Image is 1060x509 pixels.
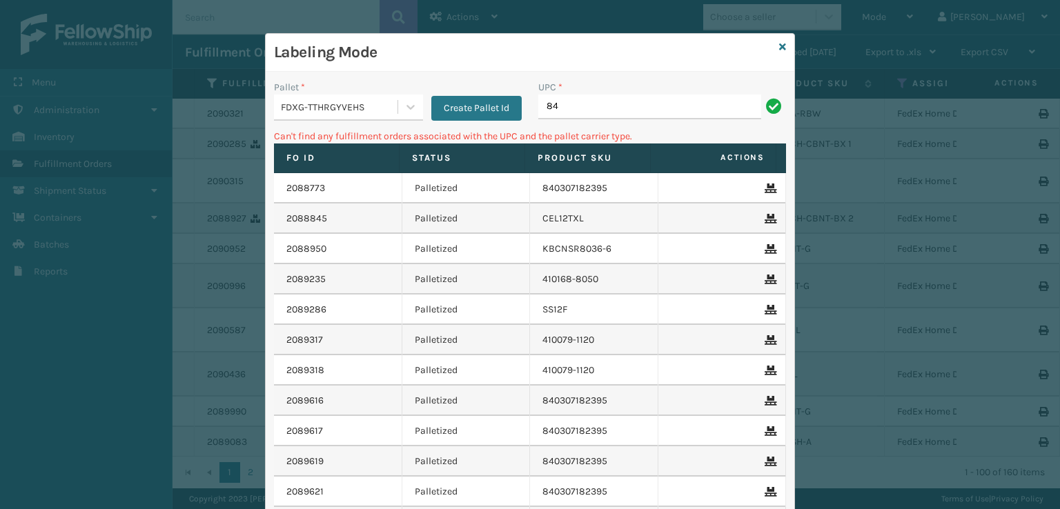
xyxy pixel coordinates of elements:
[530,234,658,264] td: KBCNSR8036-6
[286,212,327,226] a: 2088845
[274,80,305,94] label: Pallet
[412,152,512,164] label: Status
[402,234,531,264] td: Palletized
[530,416,658,446] td: 840307182395
[402,355,531,386] td: Palletized
[655,146,773,169] span: Actions
[538,152,638,164] label: Product SKU
[286,333,323,347] a: 2089317
[530,355,658,386] td: 410079-1120
[281,100,399,114] div: FDXG-TTHRGYVEHS
[402,203,531,234] td: Palletized
[765,335,773,345] i: Remove From Pallet
[286,303,326,317] a: 2089286
[530,477,658,507] td: 840307182395
[402,477,531,507] td: Palletized
[286,152,386,164] label: Fo Id
[286,272,326,286] a: 2089235
[402,386,531,416] td: Palletized
[530,295,658,325] td: SS12F
[402,264,531,295] td: Palletized
[765,366,773,375] i: Remove From Pallet
[286,181,325,195] a: 2088773
[765,396,773,406] i: Remove From Pallet
[530,173,658,203] td: 840307182395
[402,173,531,203] td: Palletized
[274,42,774,63] h3: Labeling Mode
[765,275,773,284] i: Remove From Pallet
[530,325,658,355] td: 410079-1120
[530,264,658,295] td: 410168-8050
[286,424,323,438] a: 2089617
[765,487,773,497] i: Remove From Pallet
[286,455,324,468] a: 2089619
[402,325,531,355] td: Palletized
[765,305,773,315] i: Remove From Pallet
[402,446,531,477] td: Palletized
[402,295,531,325] td: Palletized
[431,96,522,121] button: Create Pallet Id
[286,394,324,408] a: 2089616
[530,386,658,416] td: 840307182395
[274,129,786,143] p: Can't find any fulfillment orders associated with the UPC and the pallet carrier type.
[530,446,658,477] td: 840307182395
[765,457,773,466] i: Remove From Pallet
[538,80,562,94] label: UPC
[765,214,773,223] i: Remove From Pallet
[765,426,773,436] i: Remove From Pallet
[765,183,773,193] i: Remove From Pallet
[286,242,326,256] a: 2088950
[402,416,531,446] td: Palletized
[286,485,324,499] a: 2089621
[765,244,773,254] i: Remove From Pallet
[530,203,658,234] td: CEL12TXL
[286,363,324,377] a: 2089318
